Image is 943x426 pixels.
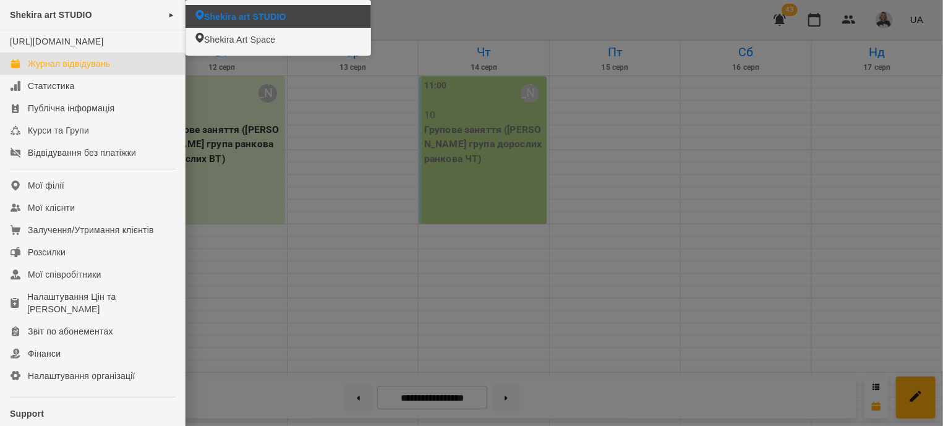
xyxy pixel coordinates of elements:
[10,36,103,46] a: [URL][DOMAIN_NAME]
[10,10,92,20] span: Shekira art STUDIO
[10,407,175,420] p: Support
[28,179,64,192] div: Мої філії
[204,11,286,23] span: Shekira art STUDIO
[28,80,75,92] div: Статистика
[28,202,75,214] div: Мої клієнти
[204,33,275,46] span: Shekira Art Space
[28,246,66,258] div: Розсилки
[28,224,154,236] div: Залучення/Утримання клієнтів
[28,347,61,360] div: Фінанси
[168,10,175,20] span: ►
[27,291,175,315] div: Налаштування Цін та [PERSON_NAME]
[28,58,110,70] div: Журнал відвідувань
[28,124,89,137] div: Курси та Групи
[28,147,136,159] div: Відвідування без платіжки
[28,268,101,281] div: Мої співробітники
[28,325,113,338] div: Звіт по абонементах
[28,370,135,382] div: Налаштування організації
[28,102,114,114] div: Публічна інформація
